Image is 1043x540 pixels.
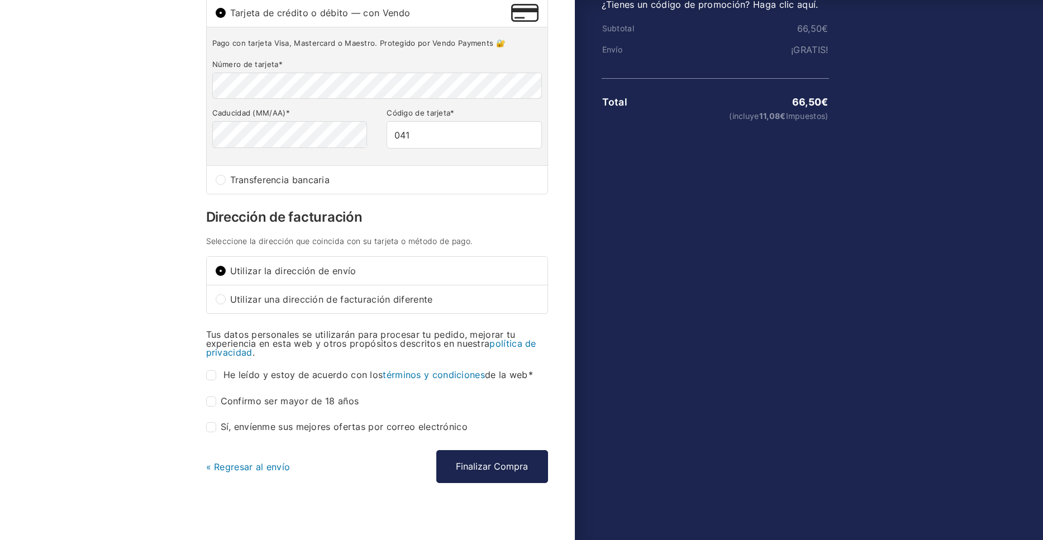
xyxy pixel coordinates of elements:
span: Utilizar una dirección de facturación diferente [230,295,539,304]
span: Tarjeta de crédito o débito — con Vendo [230,8,512,17]
span: € [780,111,785,121]
span: He leído y estoy de acuerdo con los de la web [223,369,533,380]
a: política de privacidad [206,338,536,358]
input: Sí, envíenme sus mejores ofertas por correo electrónico [206,422,216,432]
input: He leído y estoy de acuerdo con lostérminos y condicionesde la web [206,370,216,380]
h4: Seleccione la dirección que coincida con su tarjeta o método de pago. [206,237,548,245]
bdi: 66,50 [797,23,828,34]
span: € [821,96,828,108]
th: Subtotal [602,24,678,33]
h3: Dirección de facturación [206,211,548,224]
label: Sí, envíenme sus mejores ofertas por correo electrónico [206,422,468,432]
span: 11,08 [759,111,786,121]
img: Tarjeta de crédito o débito — con Vendo [511,4,538,22]
label: Caducidad (MM/AA) [212,108,367,118]
label: Código de tarjeta [387,108,541,118]
input: Confirmo ser mayor de 18 años [206,396,216,407]
th: Envío [602,45,678,54]
p: Pago con tarjeta Visa, Mastercard o Maestro. Protegido por Vendo Payments 🔐 [212,39,542,48]
a: « Regresar al envío [206,461,290,472]
span: € [822,23,828,34]
label: Número de tarjeta [212,60,542,69]
p: Tus datos personales se utilizarán para procesar tu pedido, mejorar tu experiencia en esta web y ... [206,330,548,357]
td: ¡GRATIS! [677,45,828,55]
bdi: 66,50 [792,96,828,108]
button: Finalizar Compra [436,450,548,482]
th: Total [602,97,678,108]
small: (incluye Impuestos) [678,112,828,120]
a: términos y condiciones [383,369,485,380]
span: Transferencia bancaria [230,175,539,184]
span: Utilizar la dirección de envío [230,266,539,275]
input: CVV [387,121,541,148]
label: Confirmo ser mayor de 18 años [206,396,359,407]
